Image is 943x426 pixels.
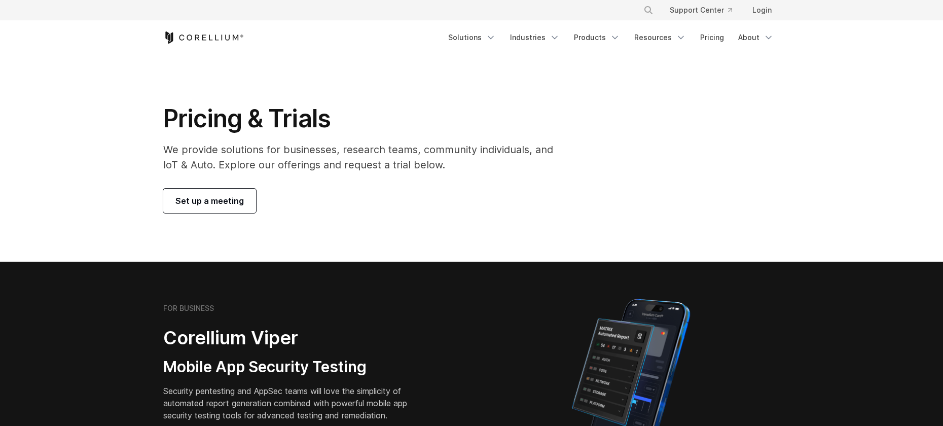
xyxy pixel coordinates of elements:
a: Industries [504,28,566,47]
a: Products [568,28,626,47]
p: We provide solutions for businesses, research teams, community individuals, and IoT & Auto. Explo... [163,142,567,172]
h6: FOR BUSINESS [163,304,214,313]
button: Search [639,1,658,19]
div: Navigation Menu [442,28,780,47]
a: Resources [628,28,692,47]
h2: Corellium Viper [163,327,423,349]
p: Security pentesting and AppSec teams will love the simplicity of automated report generation comb... [163,385,423,421]
a: Pricing [694,28,730,47]
a: Login [744,1,780,19]
span: Set up a meeting [175,195,244,207]
a: Set up a meeting [163,189,256,213]
h1: Pricing & Trials [163,103,567,134]
div: Navigation Menu [631,1,780,19]
a: Corellium Home [163,31,244,44]
a: Solutions [442,28,502,47]
h3: Mobile App Security Testing [163,358,423,377]
a: About [732,28,780,47]
a: Support Center [662,1,740,19]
